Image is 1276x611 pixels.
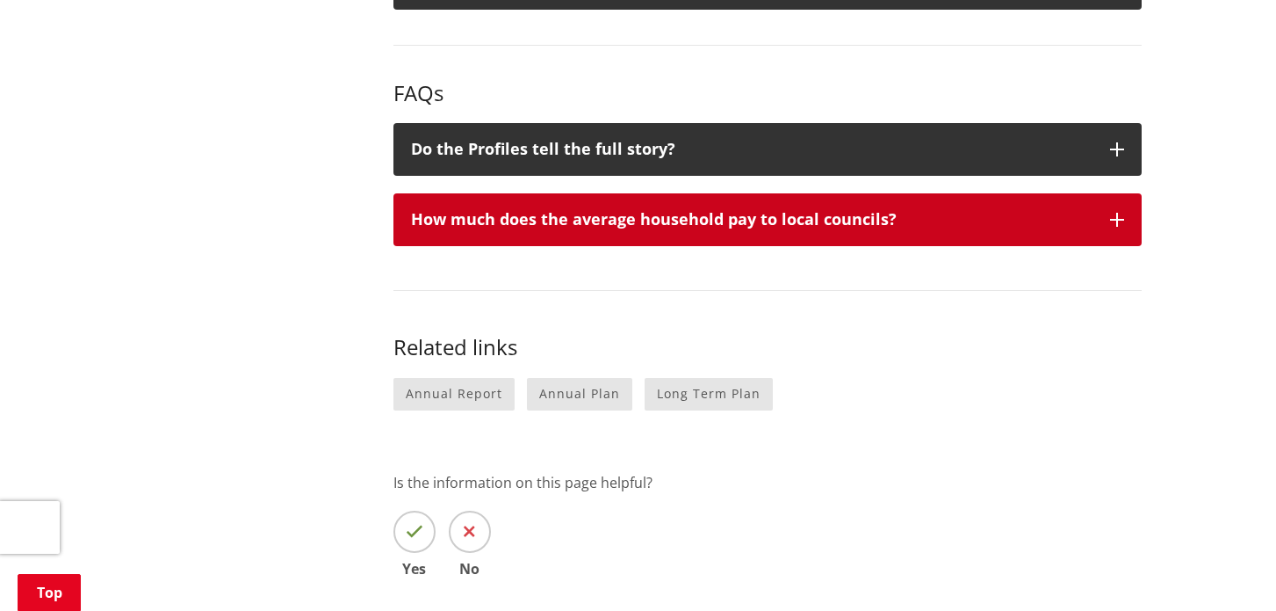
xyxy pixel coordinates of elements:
button: Do the Profiles tell the full story? [393,123,1142,176]
h3: Related links [393,335,1142,360]
a: Long Term Plan [645,378,773,411]
div: How much does the average household pay to local councils? [411,211,1092,229]
button: How much does the average household pay to local councils? [393,193,1142,246]
span: No [449,562,491,576]
h3: FAQs [393,81,1142,106]
a: Annual Report [393,378,515,411]
iframe: Messenger Launcher [1195,537,1258,600]
div: Do the Profiles tell the full story? [411,141,1092,158]
p: Is the information on this page helpful? [393,472,1142,493]
a: Annual Plan [527,378,632,411]
span: Yes [393,562,436,576]
a: Top [18,574,81,611]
